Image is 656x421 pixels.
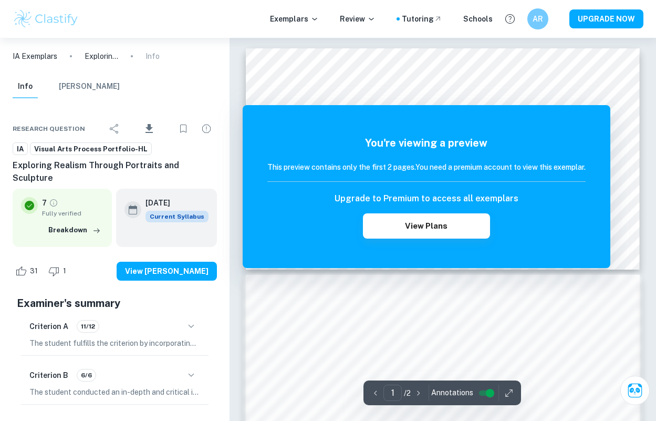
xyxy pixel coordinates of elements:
div: Report issue [196,118,217,139]
button: Breakdown [46,222,103,238]
a: Visual Arts Process Portfolio-HL [30,142,152,156]
span: 31 [24,266,44,276]
p: 7 [42,197,47,209]
p: Info [145,50,160,62]
h6: Upgrade to Premium to access all exemplars [335,192,518,205]
a: Schools [463,13,493,25]
h5: You're viewing a preview [267,135,586,151]
p: The student fulfills the criterion by incorporating multiple art-making formats from different ca... [29,337,200,349]
h5: Examiner's summary [17,295,213,311]
p: Exploring Realism Through Portraits and Sculpture [85,50,118,62]
div: Dislike [46,263,72,280]
button: [PERSON_NAME] [59,75,120,98]
button: Info [13,75,38,98]
span: Fully verified [42,209,103,218]
span: IA [13,144,27,155]
span: Annotations [431,387,473,398]
h6: Criterion A [29,321,68,332]
div: Bookmark [173,118,194,139]
button: View Plans [363,213,490,239]
span: Visual Arts Process Portfolio-HL [30,144,151,155]
span: 6/6 [77,371,96,380]
button: AR [527,8,548,29]
h6: AR [532,13,544,25]
button: Ask Clai [620,376,650,405]
p: Review [340,13,376,25]
a: IA [13,142,28,156]
p: / 2 [404,387,411,399]
h6: Exploring Realism Through Portraits and Sculpture [13,159,217,184]
h6: Criterion B [29,369,68,381]
span: Current Syllabus [145,211,209,222]
h6: This preview contains only the first 2 pages. You need a premium account to view this exemplar. [267,161,586,173]
button: View [PERSON_NAME] [117,262,217,281]
span: 1 [57,266,72,276]
div: Share [104,118,125,139]
div: Like [13,263,44,280]
a: Grade fully verified [49,198,58,208]
p: Exemplars [270,13,319,25]
a: Tutoring [402,13,442,25]
span: Research question [13,124,85,134]
p: The student conducted an in-depth and critical investigation in their portfolio, exploring variou... [29,386,200,398]
span: 11/12 [77,322,99,331]
div: This exemplar is based on the current syllabus. Feel free to refer to it for inspiration/ideas wh... [145,211,209,222]
div: Download [127,115,171,142]
a: IA Exemplars [13,50,57,62]
button: Help and Feedback [501,10,519,28]
img: Clastify logo [13,8,79,29]
h6: [DATE] [145,197,200,209]
button: UPGRADE NOW [569,9,643,28]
